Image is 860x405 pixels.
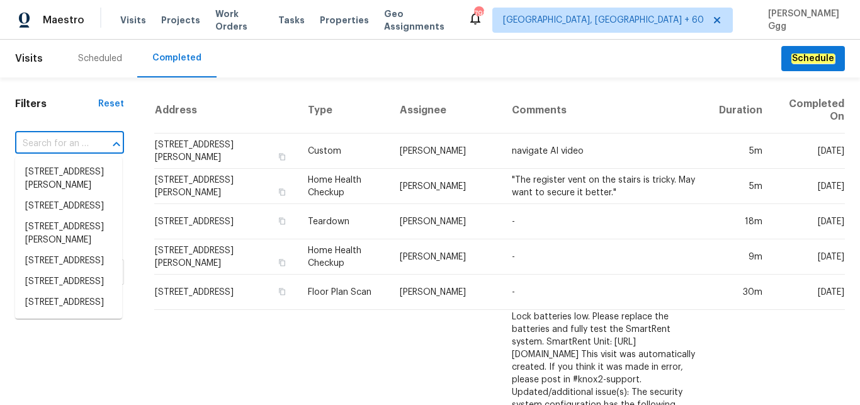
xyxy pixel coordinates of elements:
[763,8,841,33] span: [PERSON_NAME] Ggg
[108,135,125,153] button: Close
[709,239,772,275] td: 9m
[384,8,453,33] span: Geo Assignments
[503,14,704,26] span: [GEOGRAPHIC_DATA], [GEOGRAPHIC_DATA] + 60
[15,134,89,154] input: Search for an address...
[502,134,709,169] td: navigate AI video
[390,88,502,134] th: Assignee
[298,239,390,275] td: Home Health Checkup
[502,169,709,204] td: "The register vent on the stairs is tricky. May want to secure it better."
[298,169,390,204] td: Home Health Checkup
[502,88,709,134] th: Comments
[502,204,709,239] td: -
[502,239,709,275] td: -
[320,14,369,26] span: Properties
[709,275,772,310] td: 30m
[276,257,288,268] button: Copy Address
[120,14,146,26] span: Visits
[15,217,122,251] li: [STREET_ADDRESS][PERSON_NAME]
[154,134,298,169] td: [STREET_ADDRESS][PERSON_NAME]
[709,204,772,239] td: 18m
[298,204,390,239] td: Teardown
[43,14,84,26] span: Maestro
[15,45,43,72] span: Visits
[502,275,709,310] td: -
[276,286,288,297] button: Copy Address
[278,16,305,25] span: Tasks
[215,8,263,33] span: Work Orders
[15,251,122,271] li: [STREET_ADDRESS]
[298,275,390,310] td: Floor Plan Scan
[781,46,845,72] button: Schedule
[298,134,390,169] td: Custom
[772,88,845,134] th: Completed On
[772,204,845,239] td: [DATE]
[709,169,772,204] td: 5m
[154,204,298,239] td: [STREET_ADDRESS]
[791,54,835,64] em: Schedule
[390,275,502,310] td: [PERSON_NAME]
[154,239,298,275] td: [STREET_ADDRESS][PERSON_NAME]
[276,151,288,163] button: Copy Address
[15,313,122,347] li: [STREET_ADDRESS][PERSON_NAME]
[15,271,122,292] li: [STREET_ADDRESS]
[152,52,201,64] div: Completed
[772,239,845,275] td: [DATE]
[709,134,772,169] td: 5m
[154,275,298,310] td: [STREET_ADDRESS]
[390,169,502,204] td: [PERSON_NAME]
[772,169,845,204] td: [DATE]
[390,134,502,169] td: [PERSON_NAME]
[390,239,502,275] td: [PERSON_NAME]
[474,8,483,20] div: 792
[78,52,122,65] div: Scheduled
[772,134,845,169] td: [DATE]
[98,98,124,110] div: Reset
[154,88,298,134] th: Address
[390,204,502,239] td: [PERSON_NAME]
[15,162,122,196] li: [STREET_ADDRESS][PERSON_NAME]
[709,88,772,134] th: Duration
[154,169,298,204] td: [STREET_ADDRESS][PERSON_NAME]
[276,215,288,227] button: Copy Address
[298,88,390,134] th: Type
[161,14,200,26] span: Projects
[15,98,98,110] h1: Filters
[15,292,122,313] li: [STREET_ADDRESS]
[15,196,122,217] li: [STREET_ADDRESS]
[276,186,288,198] button: Copy Address
[772,275,845,310] td: [DATE]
